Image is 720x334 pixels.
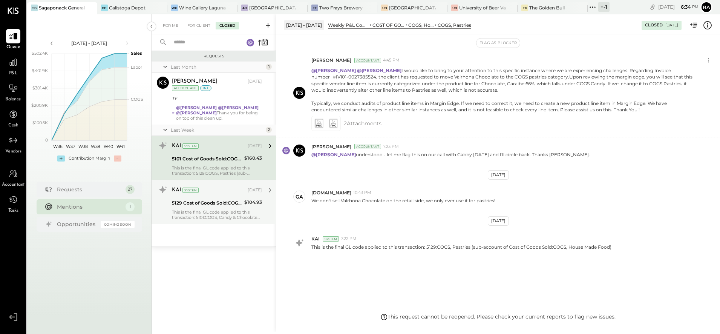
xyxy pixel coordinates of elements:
text: 0 [45,137,48,143]
span: [DOMAIN_NAME] [311,189,351,196]
div: TF [311,5,318,11]
div: [DATE] [658,3,699,11]
div: KAI [172,142,181,150]
text: W40 [103,144,113,149]
div: CD [101,5,108,11]
a: Vendors [0,133,26,155]
div: [DATE] - [DATE] [284,20,324,30]
div: $104.93 [244,199,262,206]
strong: @[PERSON_NAME] [311,152,356,157]
strong: @[PERSON_NAME] [176,110,217,115]
div: AH [241,5,248,11]
div: [PERSON_NAME] [172,78,218,85]
text: $401.9K [32,68,48,73]
div: 1 [266,64,272,70]
div: 1 [126,202,135,211]
div: Last Week [171,127,264,133]
div: WG [171,5,178,11]
div: + -1 [598,2,610,12]
div: int [200,85,211,91]
p: We don't sell Valrhona Chocolate on the retail side, we only ever use it for pastries! [311,197,495,204]
div: COST OF GOODS SOLD (COGS) [372,22,404,28]
div: [DATE] [488,170,509,180]
div: KAI [172,186,181,194]
a: Cash [0,107,26,129]
div: Uo [451,5,458,11]
div: [DATE] [248,187,262,193]
span: 10:43 PM [353,190,371,196]
div: For Me [159,22,182,29]
div: This is the final GL code applied to this transaction: 5101:COGS, Candy & Chocolate (sub-account ... [172,209,262,220]
span: P&L [9,70,18,77]
span: KAI [311,235,320,242]
div: Wine Gallery Laguna [179,5,226,11]
text: W41 [116,144,125,149]
div: [DATE] [488,216,509,226]
div: Weekly P&L Comparison [328,22,369,28]
a: Accountant [0,166,26,188]
a: Tasks [0,192,26,214]
div: Requests [57,186,122,193]
div: Closed [645,22,663,28]
text: COGS [131,97,143,102]
a: Balance [0,81,26,103]
span: 2 Attachment s [344,116,381,131]
text: $301.4K [32,85,48,91]
text: $502.4K [32,51,48,56]
div: TY [172,95,260,102]
strong: @[PERSON_NAME] [311,68,356,73]
text: W38 [78,144,87,149]
div: System [182,188,199,193]
div: Accountant [172,85,199,91]
div: copy link [649,3,656,11]
div: [GEOGRAPHIC_DATA] [389,5,436,11]
div: Calistoga Depot [109,5,146,11]
p: This is the final GL code applied to this transaction: 5129:COGS, Pastries (sub-account of Cost o... [311,244,611,250]
div: COGS, Pastries [438,22,471,28]
div: Accountant [354,144,381,149]
div: Uo [381,5,388,11]
div: + [57,155,65,162]
div: 27 [126,185,135,194]
span: # [333,74,336,80]
span: Tasks [8,208,18,214]
span: Queue [6,44,20,51]
button: Ra [700,1,712,13]
div: Requests [155,54,272,59]
text: W36 [53,144,63,149]
span: [PERSON_NAME] [311,143,351,150]
text: W39 [91,144,100,149]
div: COGS, Home Made Food [408,22,434,28]
div: SG [31,5,38,11]
span: Balance [5,96,21,103]
div: Two Frays Brewery [319,5,363,11]
span: Accountant [2,182,25,188]
a: P&L [0,55,26,77]
div: Sagaponack General Store [39,5,86,11]
div: [DATE] [248,143,262,149]
div: The Golden Bull [529,5,565,11]
div: Coming Soon [101,221,135,228]
div: Opportunities [57,220,97,228]
span: Cash [8,122,18,129]
div: 5129 Cost of Goods Sold:COGS, House Made Food:COGS, Pastries [172,199,242,207]
div: 5101 Cost of Goods Sold:COGS, Retail & Market:COGS, Candy & Chocolate [172,155,242,163]
strong: @[PERSON_NAME] [176,105,217,110]
div: [GEOGRAPHIC_DATA] [249,5,296,11]
div: For Client [184,22,214,29]
div: 2 [266,127,272,133]
text: Sales [131,51,142,56]
text: W37 [66,144,75,149]
p: I would like to bring to your attention to this specific instance where we are experiencing chall... [311,67,694,113]
div: [DATE] - [DATE] [57,40,121,46]
button: Flag as Blocker [476,38,520,48]
div: Mentions [57,203,122,211]
text: $200.9K [31,103,48,108]
div: $160.43 [244,154,262,162]
div: System [323,236,339,242]
div: [DATE] [665,23,678,28]
span: 7:22 PM [341,236,357,242]
div: ga [296,193,303,200]
div: Contribution Margin [69,155,110,162]
div: TG [521,5,528,11]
